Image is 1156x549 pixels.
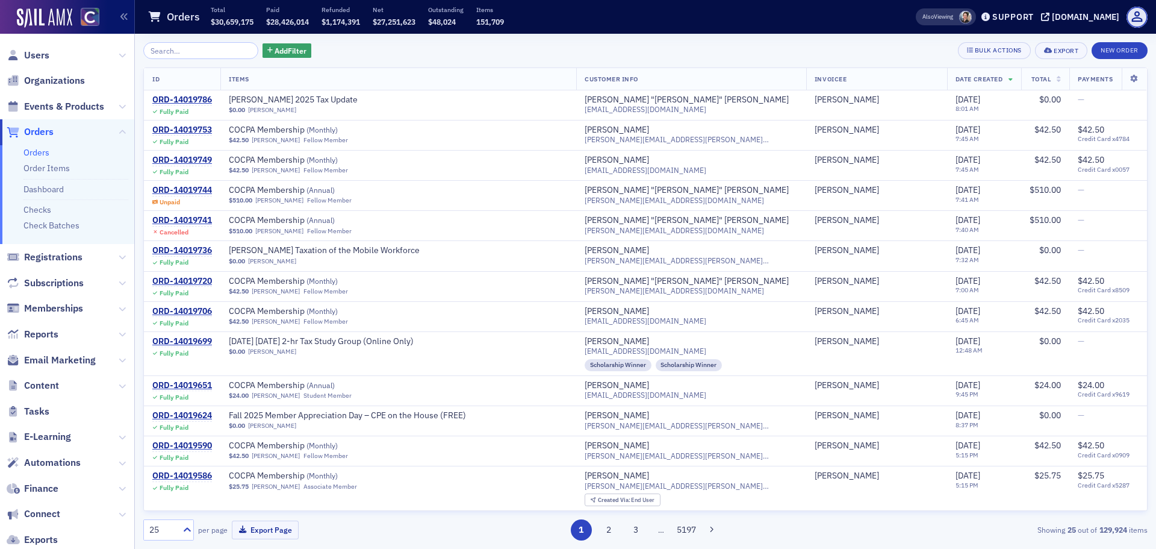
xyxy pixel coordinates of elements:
span: [DATE] [956,275,980,286]
a: [PERSON_NAME] [585,410,649,421]
a: Registrations [7,251,82,264]
p: Paid [266,5,309,14]
div: Support [992,11,1034,22]
a: [PERSON_NAME] [815,306,879,317]
span: Pamela Galey-Coleman [959,11,972,24]
div: Export [1054,48,1078,54]
span: $510.00 [229,227,252,235]
a: Orders [7,125,54,139]
span: Users [24,49,49,62]
span: COCPA Membership [229,155,381,166]
span: [DATE] [956,380,980,391]
time: 7:41 AM [956,195,979,204]
h1: Orders [167,10,200,24]
span: ( Monthly ) [306,471,338,480]
span: — [1078,215,1084,225]
a: ORD-14019749 [152,155,212,166]
a: ORD-14019741 [152,215,212,226]
span: ( Monthly ) [306,155,338,165]
a: [PERSON_NAME] [815,155,879,166]
a: [PERSON_NAME] [248,257,296,265]
span: — [1078,245,1084,256]
div: ORD-14019699 [152,336,212,347]
span: $510.00 [1030,184,1061,195]
a: Tasks [7,405,49,418]
a: SailAMX [17,8,72,28]
span: Automations [24,456,81,469]
a: Order Items [23,163,70,174]
span: Finance [24,482,58,495]
span: COCPA Membership [229,306,381,317]
div: [PERSON_NAME] [815,95,879,105]
span: $42.50 [229,287,249,295]
a: [PERSON_NAME] "[PERSON_NAME]" [PERSON_NAME] [585,215,789,226]
a: ORD-14019744 [152,185,212,196]
span: [DATE] [956,306,980,316]
a: Check Batches [23,220,79,231]
a: [PERSON_NAME] [585,336,649,347]
a: COCPA Membership (Monthly) [229,306,381,317]
span: $0.00 [229,348,245,356]
a: ORD-14019753 [152,125,212,136]
a: [PERSON_NAME] [585,155,649,166]
span: $0.00 [1039,245,1061,256]
span: $42.50 [229,166,249,174]
a: [PERSON_NAME] [815,410,879,421]
span: ( Annual ) [306,380,335,390]
time: 7:45 AM [956,134,979,143]
span: ( Monthly ) [306,441,338,450]
div: [PERSON_NAME] [585,245,649,256]
a: Content [7,379,59,392]
button: Bulk Actions [958,42,1031,59]
span: 151,709 [476,17,504,27]
a: [PERSON_NAME] Taxation of the Mobile Workforce [229,245,420,256]
a: [PERSON_NAME] [815,245,879,256]
div: [PERSON_NAME] "[PERSON_NAME]" [PERSON_NAME] [585,95,789,105]
a: COCPA Membership (Annual) [229,380,381,391]
a: [PERSON_NAME] [815,125,879,136]
span: $0.00 [229,257,245,265]
span: $48,024 [428,17,456,27]
label: per page [198,524,228,535]
span: Customer Info [585,75,638,83]
a: Organizations [7,74,85,87]
span: [DATE] [956,215,980,225]
a: [PERSON_NAME] [815,276,879,287]
a: Fall 2025 Member Appreciation Day – CPE on the House (FREE) [229,410,466,421]
time: 9:45 PM [956,390,978,398]
span: Connect [24,507,60,521]
span: [EMAIL_ADDRESS][DOMAIN_NAME] [585,166,706,175]
p: Total [211,5,253,14]
a: ORD-14019720 [152,276,212,287]
span: E-Learning [24,430,71,444]
span: $24.00 [1034,380,1061,391]
a: [PERSON_NAME] [585,125,649,136]
a: [PERSON_NAME] [815,441,879,451]
span: ( Monthly ) [306,276,338,286]
span: Joel Miller [815,155,939,166]
a: [PERSON_NAME] [585,306,649,317]
div: ORD-14019651 [152,380,212,391]
a: [PERSON_NAME] [252,392,300,400]
div: [DOMAIN_NAME] [1052,11,1119,22]
button: 3 [626,519,647,541]
p: Outstanding [428,5,464,14]
span: $1,174,391 [322,17,360,27]
a: [PERSON_NAME] [252,136,300,144]
span: [EMAIL_ADDRESS][DOMAIN_NAME] [585,347,706,356]
span: $42.50 [1078,124,1104,135]
button: [DOMAIN_NAME] [1041,13,1123,21]
span: Viewing [922,13,953,21]
span: $42.50 [1034,154,1061,165]
a: Orders [23,147,49,158]
a: ORD-14019706 [152,306,212,317]
span: [EMAIL_ADDRESS][DOMAIN_NAME] [585,105,706,114]
a: Email Marketing [7,354,96,367]
span: $42.50 [1078,154,1104,165]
